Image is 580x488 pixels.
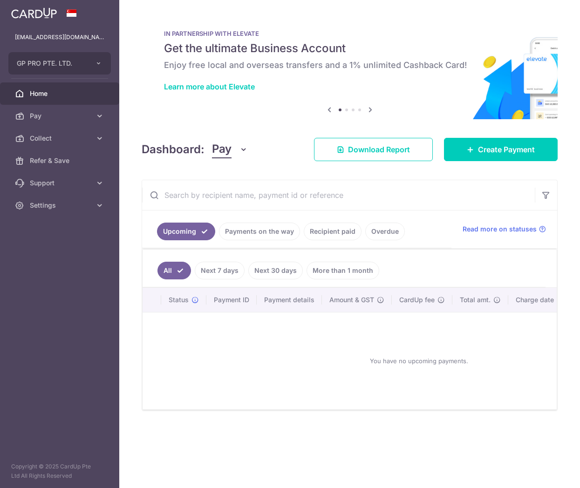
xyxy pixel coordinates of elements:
[329,295,374,305] span: Amount & GST
[142,15,558,119] img: Renovation banner
[142,180,535,210] input: Search by recipient name, payment id or reference
[157,262,191,279] a: All
[157,223,215,240] a: Upcoming
[30,111,91,121] span: Pay
[520,460,571,483] iframe: Opens a widget where you can find more information
[17,59,86,68] span: GP PRO PTE. LTD.
[460,295,491,305] span: Total amt.
[212,141,248,158] button: Pay
[164,30,535,37] p: IN PARTNERSHIP WITH ELEVATE
[30,89,91,98] span: Home
[463,224,537,234] span: Read more on statuses
[219,223,300,240] a: Payments on the way
[169,295,189,305] span: Status
[307,262,379,279] a: More than 1 month
[8,52,111,75] button: GP PRO PTE. LTD.
[11,7,57,19] img: CardUp
[478,144,535,155] span: Create Payment
[304,223,362,240] a: Recipient paid
[164,60,535,71] h6: Enjoy free local and overseas transfers and a 1% unlimited Cashback Card!
[248,262,303,279] a: Next 30 days
[30,178,91,188] span: Support
[164,41,535,56] h5: Get the ultimate Business Account
[195,262,245,279] a: Next 7 days
[142,141,205,158] h4: Dashboard:
[212,141,232,158] span: Pay
[314,138,433,161] a: Download Report
[463,224,546,234] a: Read more on statuses
[399,295,435,305] span: CardUp fee
[30,156,91,165] span: Refer & Save
[30,134,91,143] span: Collect
[15,33,104,42] p: [EMAIL_ADDRESS][DOMAIN_NAME]
[444,138,558,161] a: Create Payment
[516,295,554,305] span: Charge date
[164,82,255,91] a: Learn more about Elevate
[365,223,405,240] a: Overdue
[30,201,91,210] span: Settings
[206,288,257,312] th: Payment ID
[257,288,322,312] th: Payment details
[348,144,410,155] span: Download Report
